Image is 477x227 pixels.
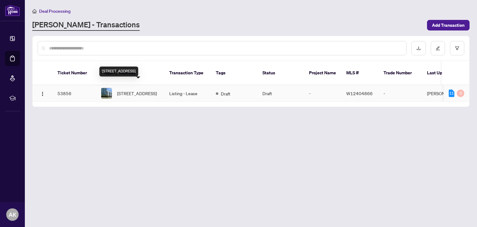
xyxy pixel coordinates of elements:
[52,85,96,102] td: 53856
[117,90,157,97] span: [STREET_ADDRESS]
[379,61,422,85] th: Trade Number
[449,90,454,97] div: 11
[257,85,304,102] td: Draft
[431,41,445,55] button: edit
[341,61,379,85] th: MLS #
[96,61,164,85] th: Property Address
[422,85,469,102] td: [PERSON_NAME]
[346,90,373,96] span: W12404866
[427,20,470,30] button: Add Transaction
[432,20,465,30] span: Add Transaction
[452,205,471,224] button: Open asap
[221,90,230,97] span: Draft
[257,61,304,85] th: Status
[164,61,211,85] th: Transaction Type
[164,85,211,102] td: Listing - Lease
[416,46,421,50] span: download
[39,8,70,14] span: Deal Processing
[101,88,112,99] img: thumbnail-img
[450,41,464,55] button: filter
[32,9,37,13] span: home
[304,85,341,102] td: -
[99,67,138,76] div: [STREET_ADDRESS]
[40,91,45,96] img: Logo
[9,210,16,219] span: AK
[211,61,257,85] th: Tags
[457,90,464,97] div: 0
[38,88,48,98] button: Logo
[455,46,459,50] span: filter
[5,5,20,16] img: logo
[379,85,422,102] td: -
[304,61,341,85] th: Project Name
[411,41,426,55] button: download
[52,61,96,85] th: Ticket Number
[422,61,469,85] th: Last Updated By
[32,20,140,31] a: [PERSON_NAME] - Transactions
[436,46,440,50] span: edit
